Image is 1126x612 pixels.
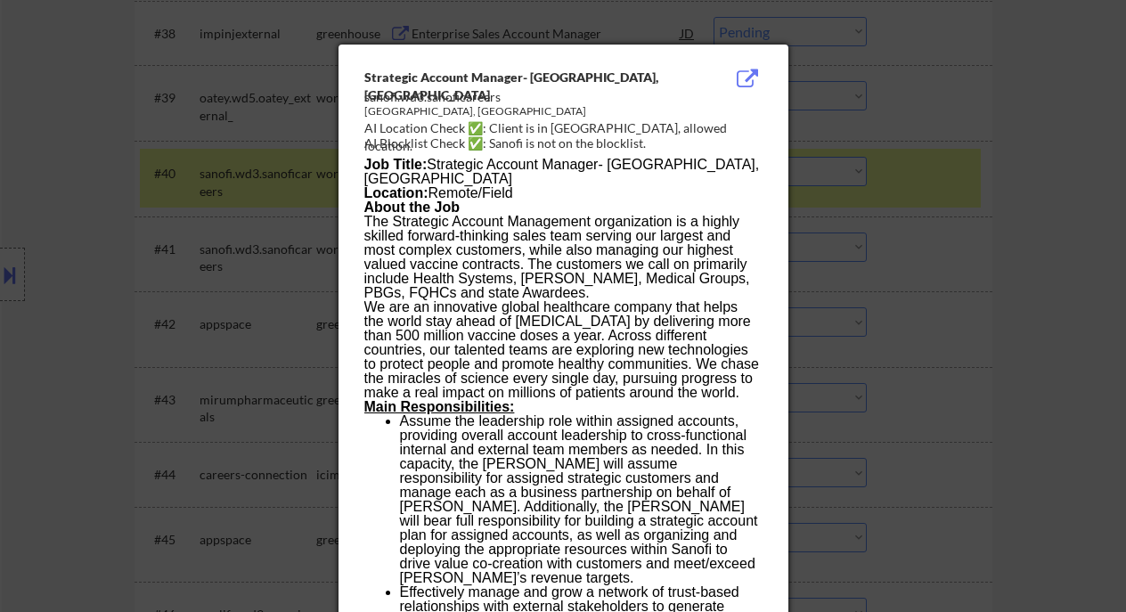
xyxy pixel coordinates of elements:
span: Main Responsibilities: [364,399,515,414]
div: Strategic Account Manager- [GEOGRAPHIC_DATA], [GEOGRAPHIC_DATA] [364,69,673,103]
span: Assume the leadership role within assigned accounts, providing overall account leadership to cros... [400,413,758,585]
span: The Strategic Account Management organization is a highly skilled forward-thinking sales team ser... [364,214,750,300]
p: Strategic Account Manager- [GEOGRAPHIC_DATA], [GEOGRAPHIC_DATA] [364,158,762,186]
span: About the Job [364,200,461,215]
b: Location: [364,185,428,200]
p: Remote/Field [364,186,762,200]
b: Job Title: [364,157,428,172]
div: AI Blocklist Check ✅: Sanofi is not on the blocklist. [364,135,770,152]
span: We are an innovative global healthcare company that helps the world stay ahead of [MEDICAL_DATA] ... [364,299,760,400]
div: [GEOGRAPHIC_DATA], [GEOGRAPHIC_DATA] [364,104,673,119]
